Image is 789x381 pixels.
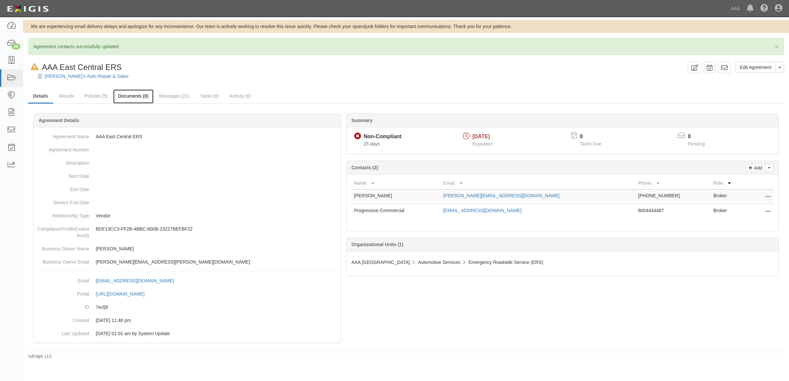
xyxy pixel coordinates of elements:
div: We are experiencing email delivery delays and apologize for any inconvenience. Our team is active... [23,23,789,30]
i: Help Center - Complianz [760,5,768,13]
a: Results [54,89,79,103]
div: AAA East Central ERS [28,62,121,73]
dt: Description [36,156,89,166]
td: [PERSON_NAME] [352,189,441,205]
dt: Business Owner Name [36,242,89,252]
b: Organizational Units (1) [352,242,403,247]
p: Add [752,164,762,172]
dd: [DATE] 01:01 am by System Update [36,327,338,340]
td: Broker [711,189,747,205]
dt: ID [36,301,89,310]
span: × [775,43,779,50]
dt: Service End Date [36,196,89,206]
p: 0 [580,133,609,141]
dt: Business Owner Email [36,255,89,265]
b: Contacts (2) [352,165,378,170]
dt: Email [36,274,89,284]
a: [PERSON_NAME][EMAIL_ADDRESS][DOMAIN_NAME] [443,193,560,198]
dt: Agreement Number [36,143,89,153]
td: Broker [711,205,747,219]
dt: Portal [36,287,89,297]
a: Messages (21) [154,89,195,103]
dt: End Date [36,183,89,193]
a: Tasks (0) [195,89,224,103]
dd: 7ecfj9 [36,301,338,314]
a: Activity (0) [224,89,256,103]
a: [EMAIL_ADDRESS][DOMAIN_NAME] [96,278,181,283]
a: [EMAIL_ADDRESS][DOMAIN_NAME] [443,208,522,213]
span: AAA [GEOGRAPHIC_DATA] [352,260,410,265]
dt: Created [36,314,89,324]
a: Policies (5) [80,89,113,103]
b: Agreement Details [39,118,79,123]
a: Add [746,164,765,172]
td: 8004444487 [635,205,711,219]
button: Close [775,43,779,50]
th: Email [441,177,636,189]
dd: Vendor [36,209,338,222]
div: [EMAIL_ADDRESS][DOMAIN_NAME] [96,277,174,284]
th: Phone [635,177,711,189]
dd: AAA East Central ERS [36,130,338,143]
th: Name [352,177,441,189]
td: Progressive Commercial [352,205,441,219]
dd: [DATE] 11:46 pm [36,314,338,327]
a: Documents (8) [113,89,154,104]
p: [PERSON_NAME][EMAIL_ADDRESS][PERSON_NAME][DOMAIN_NAME] [96,259,338,265]
small: by [28,354,52,359]
p: Agreement contacts successfully updated [33,43,779,50]
span: Tasks Due [580,141,601,146]
div: 26 [12,44,20,49]
a: [PERSON_NAME]'s Auto Repair & Sales [45,74,128,79]
i: In Default since 08/15/2025 [31,64,39,71]
a: Exigis, LLC [32,354,52,359]
a: AAA [728,2,743,15]
dt: Agreement Name [36,130,89,140]
span: Automotive Services [418,260,460,265]
span: Emergency Roadside Service (ERS) [468,260,543,265]
i: Non-Compliant [354,133,361,140]
dt: ComplianceProfileEvaluationID [36,222,89,239]
span: [DATE] [472,134,490,139]
p: 0 [688,133,713,141]
a: Edit Agreement [736,62,776,73]
b: Summary [352,118,373,123]
span: Pending [688,141,705,146]
dt: Start Date [36,170,89,179]
p: BDF13CC3-FF2B-4BBC-800B-23227BEFBF22 [96,226,338,232]
a: Details [28,89,53,104]
span: AAA East Central ERS [42,63,121,72]
p: [PERSON_NAME] [96,245,338,252]
dt: Relationship Type [36,209,89,219]
span: Since 08/01/2025 [364,141,380,146]
td: [PHONE_NUMBER] [635,189,711,205]
dt: Last Updated [36,327,89,337]
th: Role [711,177,747,189]
a: [URL][DOMAIN_NAME] [96,291,152,297]
span: Expiration [472,141,493,146]
div: Non-Compliant [364,133,402,141]
img: logo-5460c22ac91f19d4615b14bd174203de0afe785f0fc80cf4dbbc73dc1793850b.png [5,3,51,15]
